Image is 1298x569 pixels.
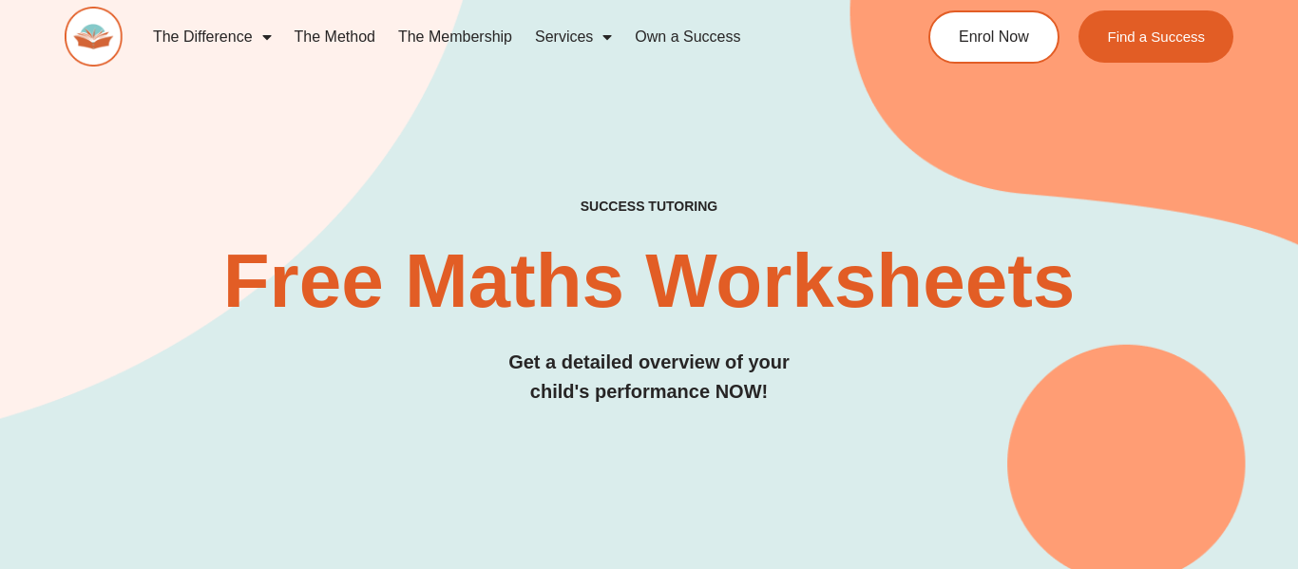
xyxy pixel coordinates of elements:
nav: Menu [142,15,862,59]
span: Find a Success [1107,29,1205,44]
span: Enrol Now [959,29,1029,45]
a: The Difference [142,15,283,59]
a: Own a Success [623,15,752,59]
a: The Method [283,15,387,59]
h2: Free Maths Worksheets​ [65,243,1232,319]
h3: Get a detailed overview of your child's performance NOW! [65,348,1232,407]
h4: SUCCESS TUTORING​ [65,199,1232,215]
iframe: Chat Widget [983,354,1298,569]
a: Enrol Now [928,10,1059,64]
a: Services [524,15,623,59]
a: Find a Success [1078,10,1233,63]
a: The Membership [387,15,524,59]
